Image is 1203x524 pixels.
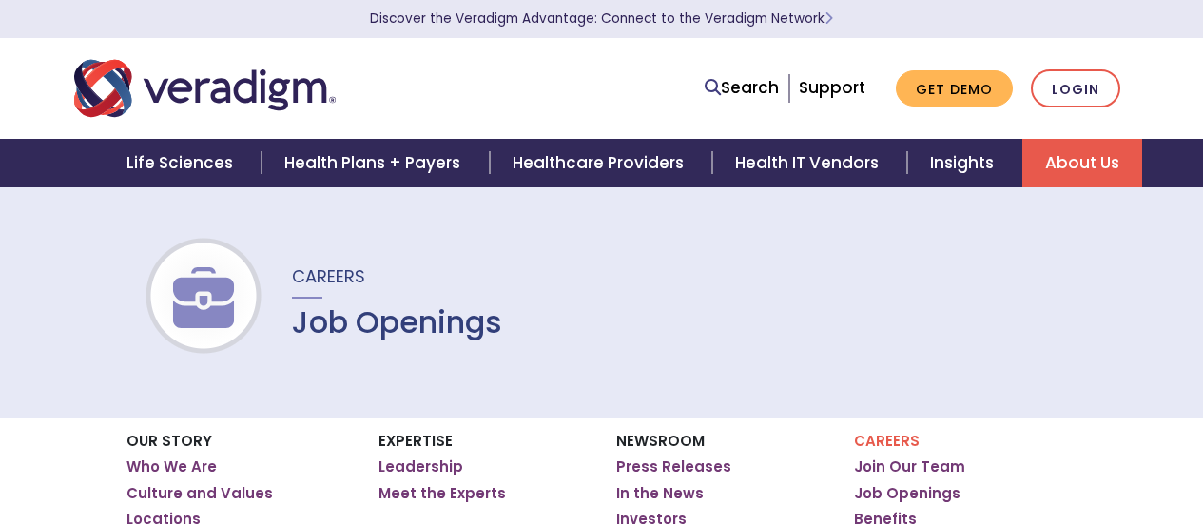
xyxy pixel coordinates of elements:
img: Veradigm logo [74,57,336,120]
h1: Job Openings [292,304,502,340]
a: Support [799,76,865,99]
a: Login [1031,69,1120,108]
a: Job Openings [854,484,960,503]
a: Health Plans + Payers [262,139,489,187]
a: In the News [616,484,704,503]
a: Get Demo [896,70,1013,107]
a: Discover the Veradigm Advantage: Connect to the Veradigm NetworkLearn More [370,10,833,28]
a: Healthcare Providers [490,139,712,187]
a: Leadership [378,457,463,476]
span: Learn More [825,10,833,28]
a: Health IT Vendors [712,139,907,187]
a: Life Sciences [104,139,262,187]
span: Careers [292,264,365,288]
a: Search [705,75,779,101]
a: Insights [907,139,1022,187]
a: Press Releases [616,457,731,476]
a: Culture and Values [126,484,273,503]
a: About Us [1022,139,1142,187]
a: Join Our Team [854,457,965,476]
a: Who We Are [126,457,217,476]
a: Meet the Experts [378,484,506,503]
